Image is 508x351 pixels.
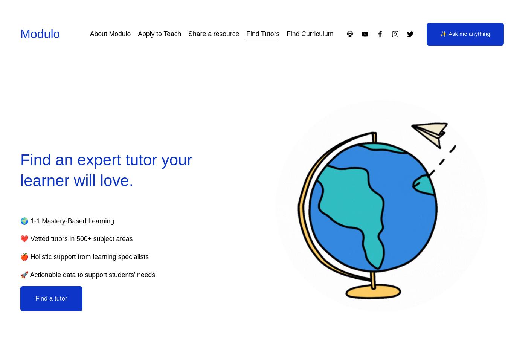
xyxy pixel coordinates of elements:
[20,150,232,191] h2: Find an expert tutor your learner will love.
[20,269,213,281] p: 🚀 Actionable data to support students’ needs
[287,27,333,41] a: Find Curriculum
[20,286,82,311] button: Find a tutor
[346,30,354,38] a: Apple Podcasts
[138,27,181,41] a: Apply to Teach
[188,27,239,41] a: Share a resource
[406,30,414,38] a: Twitter
[361,30,369,38] a: YouTube
[246,27,279,41] a: Find Tutors
[20,215,213,227] p: 🌍 1-1 Mastery-Based Learning
[20,233,213,245] p: ❤️ Vetted tutors in 500+ subject areas
[391,30,399,38] a: Instagram
[20,27,60,41] a: Modulo
[90,27,131,41] a: About Modulo
[427,23,503,46] a: ✨ Ask me anything
[376,30,384,38] a: Facebook
[20,251,213,263] p: 🍎 Holistic support from learning specialists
